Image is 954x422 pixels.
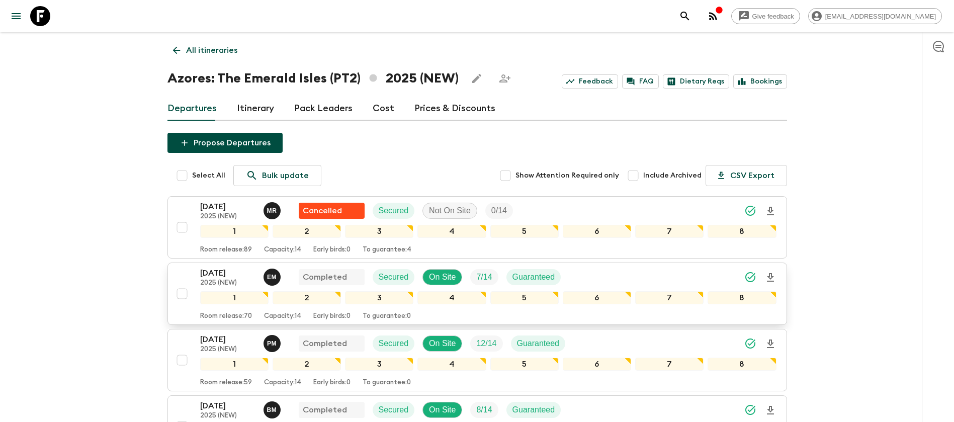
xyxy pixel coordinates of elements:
button: [DATE]2025 (NEW)Mario RangelFlash Pack cancellationSecuredNot On SiteTrip Fill12345678Room releas... [167,196,787,259]
div: Not On Site [422,203,477,219]
a: Departures [167,97,217,121]
p: Early birds: 0 [313,312,351,320]
p: Capacity: 14 [264,312,301,320]
p: Completed [303,271,347,283]
p: Secured [379,205,409,217]
h1: Azores: The Emerald Isles (PT2) 2025 (NEW) [167,68,459,89]
div: 6 [563,291,631,304]
svg: Synced Successfully [744,205,756,217]
div: 8 [708,291,776,304]
p: Guaranteed [512,404,555,416]
span: Share this itinerary [495,68,515,89]
a: All itineraries [167,40,243,60]
span: [EMAIL_ADDRESS][DOMAIN_NAME] [820,13,941,20]
svg: Download Onboarding [764,205,776,217]
button: MR [264,202,283,219]
div: 7 [635,225,704,238]
a: Cost [373,97,394,121]
svg: Download Onboarding [764,338,776,350]
span: Include Archived [643,171,702,181]
p: Secured [379,337,409,350]
button: menu [6,6,26,26]
p: Completed [303,337,347,350]
p: 2025 (NEW) [200,213,255,221]
svg: Synced Successfully [744,404,756,416]
div: On Site [422,269,462,285]
p: Guaranteed [517,337,560,350]
div: 5 [490,225,559,238]
p: To guarantee: 0 [363,312,411,320]
div: Trip Fill [470,335,502,352]
button: [DATE]2025 (NEW)Eduardo MirandaCompletedSecuredOn SiteTrip FillGuaranteed12345678Room release:70C... [167,263,787,325]
div: 8 [708,225,776,238]
p: Bulk update [262,170,309,182]
p: On Site [429,404,456,416]
p: 12 / 14 [476,337,496,350]
div: Secured [373,402,415,418]
button: Propose Departures [167,133,283,153]
div: 2 [273,291,341,304]
p: Capacity: 14 [264,246,301,254]
div: 3 [345,291,413,304]
div: 4 [417,291,486,304]
p: To guarantee: 0 [363,379,411,387]
span: Paula Medeiros [264,338,283,346]
a: Bulk update [233,165,321,186]
div: 2 [273,358,341,371]
div: 1 [200,225,269,238]
span: Show Attention Required only [515,171,619,181]
div: Trip Fill [485,203,513,219]
svg: Download Onboarding [764,404,776,416]
span: Select All [192,171,225,181]
div: Secured [373,335,415,352]
p: Secured [379,271,409,283]
div: 3 [345,225,413,238]
div: 7 [635,291,704,304]
div: 4 [417,225,486,238]
button: [DATE]2025 (NEW)Paula MedeirosCompletedSecuredOn SiteTrip FillGuaranteed12345678Room release:59Ca... [167,329,787,391]
button: search adventures [675,6,695,26]
a: Dietary Reqs [663,74,729,89]
div: 2 [273,225,341,238]
a: Itinerary [237,97,274,121]
div: 1 [200,291,269,304]
p: Early birds: 0 [313,379,351,387]
svg: Download Onboarding [764,272,776,284]
div: 8 [708,358,776,371]
div: 3 [345,358,413,371]
div: On Site [422,335,462,352]
div: On Site [422,402,462,418]
p: [DATE] [200,333,255,346]
p: Guaranteed [512,271,555,283]
p: [DATE] [200,201,255,213]
p: 2025 (NEW) [200,279,255,287]
div: Flash Pack cancellation [299,203,365,219]
span: Bruno Melo [264,404,283,412]
p: Secured [379,404,409,416]
div: Trip Fill [470,269,498,285]
div: Trip Fill [470,402,498,418]
p: Completed [303,404,347,416]
p: [DATE] [200,400,255,412]
p: M R [267,207,277,215]
p: Cancelled [303,205,342,217]
div: 6 [563,358,631,371]
p: Capacity: 14 [264,379,301,387]
p: All itineraries [186,44,237,56]
div: 6 [563,225,631,238]
p: Not On Site [429,205,471,217]
p: Room release: 89 [200,246,252,254]
a: Pack Leaders [294,97,353,121]
div: [EMAIL_ADDRESS][DOMAIN_NAME] [808,8,942,24]
p: 2025 (NEW) [200,412,255,420]
p: 8 / 14 [476,404,492,416]
p: To guarantee: 4 [363,246,411,254]
p: Room release: 59 [200,379,252,387]
span: Mario Rangel [264,205,283,213]
a: Give feedback [731,8,800,24]
p: 2025 (NEW) [200,346,255,354]
p: [DATE] [200,267,255,279]
span: Give feedback [747,13,800,20]
div: 1 [200,358,269,371]
a: FAQ [622,74,659,89]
